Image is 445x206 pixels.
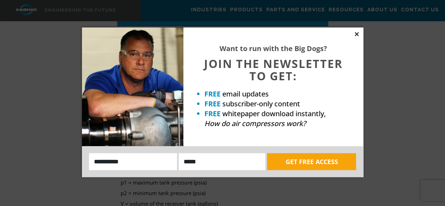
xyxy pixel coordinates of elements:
[220,44,327,53] strong: Want to run with the Big Dogs?
[179,153,265,170] input: Email
[204,99,221,108] strong: FREE
[222,99,300,108] span: subscriber-only content
[354,31,360,37] button: Close
[204,109,221,118] strong: FREE
[204,119,306,128] em: How do air compressors work?
[222,109,326,118] span: whitepaper download instantly,
[204,56,343,83] span: JOIN THE NEWSLETTER TO GET:
[267,153,356,170] button: GET FREE ACCESS
[222,89,269,99] span: email updates
[204,89,221,99] strong: FREE
[89,153,177,170] input: Name:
